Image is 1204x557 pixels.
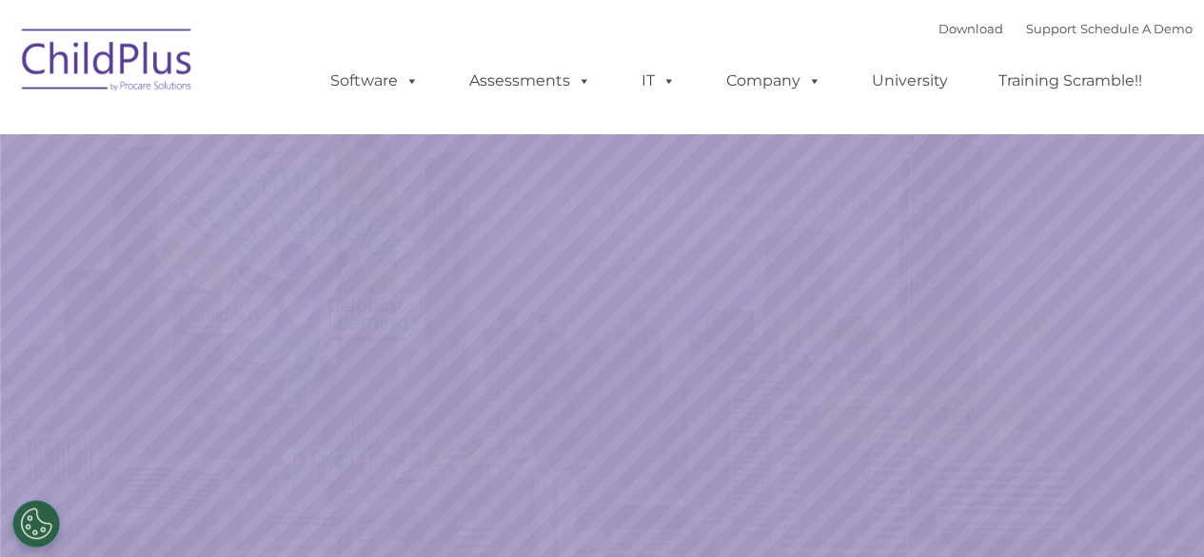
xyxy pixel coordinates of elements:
[979,62,1161,100] a: Training Scramble!!
[12,500,60,547] button: Cookies Settings
[1026,21,1076,36] a: Support
[707,62,840,100] a: Company
[12,15,203,110] img: ChildPlus by Procare Solutions
[622,62,695,100] a: IT
[818,388,1021,441] a: Learn More
[853,62,967,100] a: University
[938,21,1193,36] font: |
[311,62,438,100] a: Software
[450,62,610,100] a: Assessments
[1080,21,1193,36] a: Schedule A Demo
[938,21,1003,36] a: Download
